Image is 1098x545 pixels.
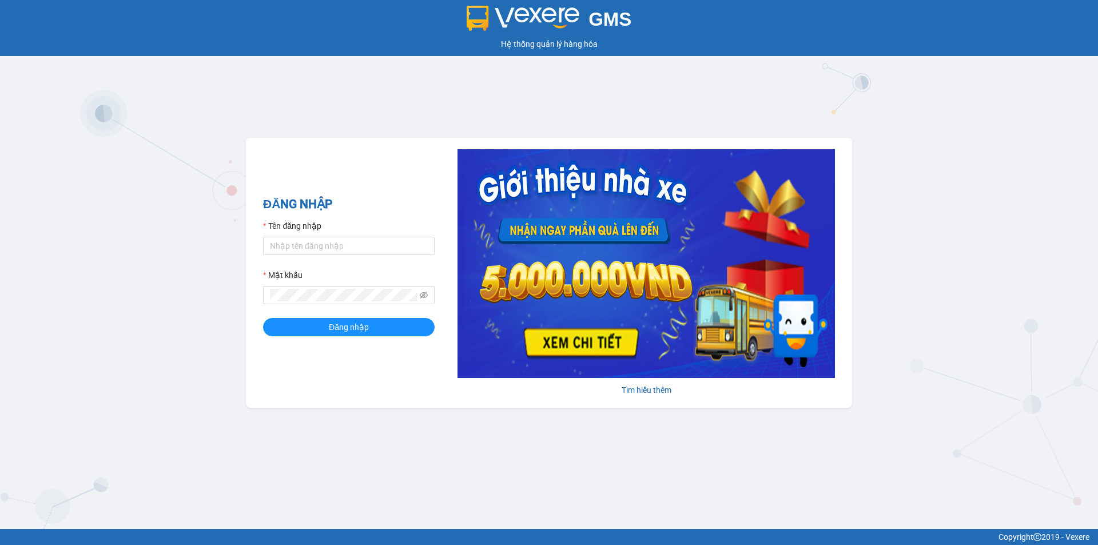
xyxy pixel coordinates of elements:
img: logo 2 [467,6,580,31]
label: Tên đăng nhập [263,220,321,232]
a: GMS [467,17,632,26]
div: Tìm hiểu thêm [457,384,835,396]
span: eye-invisible [420,291,428,299]
span: Đăng nhập [329,321,369,333]
img: banner-0 [457,149,835,378]
input: Tên đăng nhập [263,237,435,255]
label: Mật khẩu [263,269,303,281]
span: GMS [588,9,631,30]
div: Copyright 2019 - Vexere [9,531,1089,543]
div: Hệ thống quản lý hàng hóa [3,38,1095,50]
input: Mật khẩu [270,289,417,301]
h2: ĐĂNG NHẬP [263,195,435,214]
span: copyright [1033,533,1041,541]
button: Đăng nhập [263,318,435,336]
